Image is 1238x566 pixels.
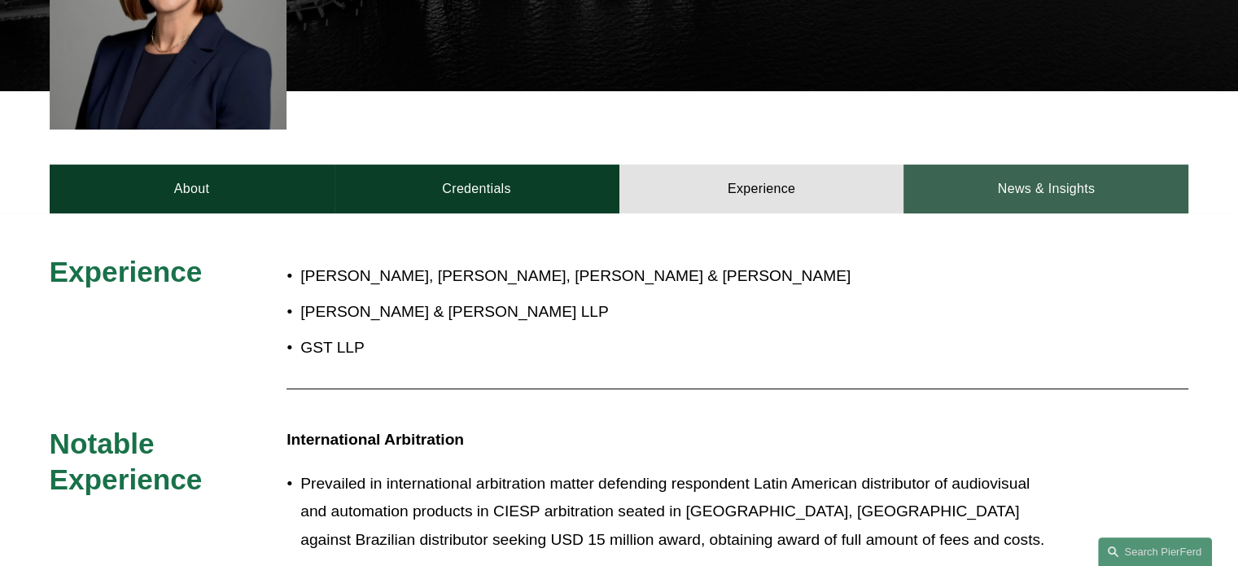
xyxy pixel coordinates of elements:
[300,262,1046,291] p: [PERSON_NAME], [PERSON_NAME], [PERSON_NAME] & [PERSON_NAME]
[50,256,203,287] span: Experience
[619,165,904,213] a: Experience
[50,428,203,495] span: Notable Experience
[300,334,1046,362] p: GST LLP
[300,470,1046,555] p: Prevailed in international arbitration matter defending respondent Latin American distributor of ...
[335,165,619,213] a: Credentials
[903,165,1188,213] a: News & Insights
[287,431,464,448] strong: International Arbitration
[300,298,1046,327] p: [PERSON_NAME] & [PERSON_NAME] LLP
[1098,537,1212,566] a: Search this site
[50,165,335,213] a: About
